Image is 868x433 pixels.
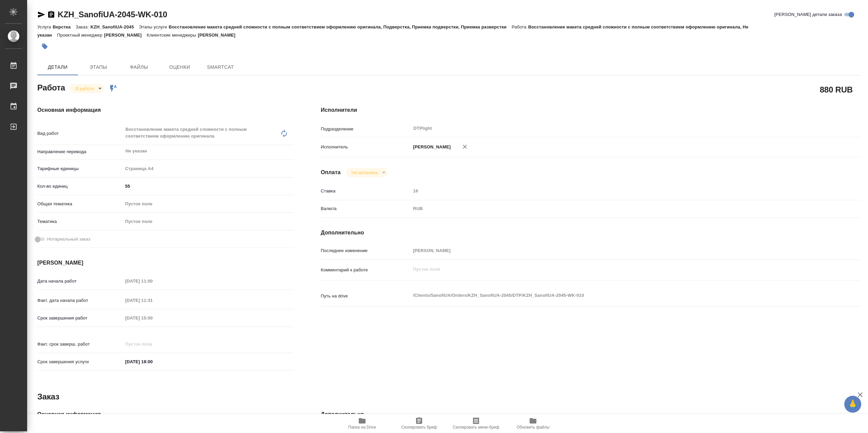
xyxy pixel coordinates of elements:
[37,201,123,207] p: Общая тематика
[104,33,147,38] p: [PERSON_NAME]
[37,130,123,137] p: Вид работ
[401,425,437,430] span: Скопировать бриф
[37,106,294,114] h4: Основная информация
[820,84,853,95] h2: 880 RUB
[37,315,123,322] p: Срок завершения работ
[321,229,861,237] h4: Дополнительно
[321,126,411,132] p: Подразделение
[74,86,96,91] button: В работе
[139,24,169,29] p: Этапы услуги
[37,11,45,19] button: Скопировать ссылку для ЯМессенджера
[76,24,90,29] p: Заказ:
[453,425,499,430] span: Скопировать мини-бриф
[37,165,123,172] p: Тарифные единицы
[37,183,123,190] p: Кол-во единиц
[321,247,411,254] p: Последнее изменение
[37,148,123,155] p: Направление перевода
[505,414,561,433] button: Обновить файлы
[123,216,294,227] div: Пустое поле
[411,290,815,301] textarea: /Clients/SanofiUA/Orders/KZH_SanofiUA-2045/DTP/KZH_SanofiUA-2045-WK-010
[321,293,411,300] p: Путь на drive
[334,414,391,433] button: Папка на Drive
[517,425,550,430] span: Обновить файлы
[204,63,237,71] span: SmartCat
[350,170,380,176] button: Не оплачена
[37,278,123,285] p: Дата начала работ
[321,267,411,273] p: Комментарий к работе
[448,414,505,433] button: Скопировать мини-бриф
[774,11,842,18] span: [PERSON_NAME] детали заказа
[47,11,55,19] button: Скопировать ссылку
[37,341,123,348] p: Факт. срок заверш. работ
[123,63,155,71] span: Файлы
[321,205,411,212] p: Валюта
[123,276,182,286] input: Пустое поле
[57,33,104,38] p: Проектный менеджер
[348,425,376,430] span: Папка на Drive
[844,396,861,413] button: 🙏
[847,397,859,411] span: 🙏
[58,10,167,19] a: KZH_SanofiUA-2045-WK-010
[123,313,182,323] input: Пустое поле
[91,24,139,29] p: KZH_SanofiUA-2045
[123,339,182,349] input: Пустое поле
[37,259,294,267] h4: [PERSON_NAME]
[321,168,341,177] h4: Оплата
[47,236,90,243] span: Нотариальный заказ
[125,201,285,207] div: Пустое поле
[125,218,285,225] div: Пустое поле
[53,24,76,29] p: Верстка
[37,39,52,54] button: Добавить тэг
[411,246,815,255] input: Пустое поле
[169,24,512,29] p: Восстановление макета средней сложности с полным соответствием оформлению оригинала, Подверстка, ...
[512,24,528,29] p: Работа
[37,24,53,29] p: Услуга
[198,33,240,38] p: [PERSON_NAME]
[123,163,294,174] div: Страница А4
[411,144,451,150] p: [PERSON_NAME]
[321,410,861,418] h4: Дополнительно
[411,203,815,214] div: RUB
[123,198,294,210] div: Пустое поле
[37,410,294,418] h4: Основная информация
[123,181,294,191] input: ✎ Введи что-нибудь
[41,63,74,71] span: Детали
[82,63,115,71] span: Этапы
[457,139,472,154] button: Удалить исполнителя
[37,218,123,225] p: Тематика
[37,391,59,402] h2: Заказ
[391,414,448,433] button: Скопировать бриф
[411,186,815,196] input: Пустое поле
[37,81,65,93] h2: Работа
[37,297,123,304] p: Факт. дата начала работ
[321,144,411,150] p: Исполнитель
[346,168,388,177] div: В работе
[321,106,861,114] h4: Исполнители
[70,84,104,93] div: В работе
[321,188,411,194] p: Ставка
[163,63,196,71] span: Оценки
[123,357,182,367] input: ✎ Введи что-нибудь
[123,295,182,305] input: Пустое поле
[147,33,198,38] p: Клиентские менеджеры
[37,358,123,365] p: Срок завершения услуги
